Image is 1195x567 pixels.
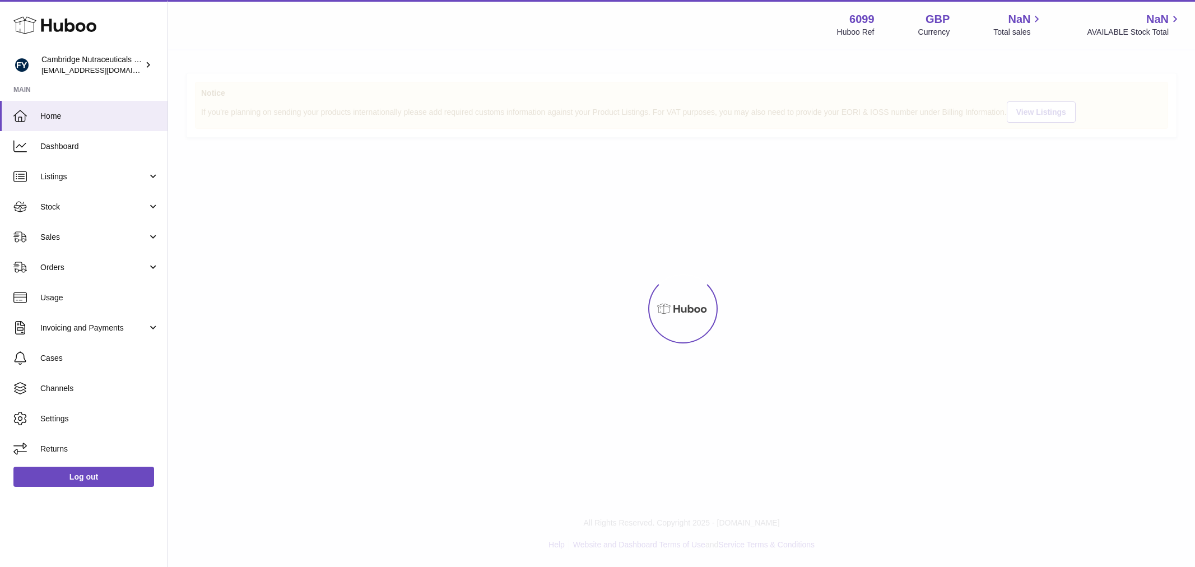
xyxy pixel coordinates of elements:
[40,292,159,303] span: Usage
[918,27,950,38] div: Currency
[993,27,1043,38] span: Total sales
[1008,12,1030,27] span: NaN
[40,111,159,122] span: Home
[40,353,159,364] span: Cases
[40,444,159,454] span: Returns
[40,202,147,212] span: Stock
[40,141,159,152] span: Dashboard
[993,12,1043,38] a: NaN Total sales
[41,54,142,76] div: Cambridge Nutraceuticals Ltd
[926,12,950,27] strong: GBP
[40,413,159,424] span: Settings
[40,232,147,243] span: Sales
[40,323,147,333] span: Invoicing and Payments
[40,171,147,182] span: Listings
[13,467,154,487] a: Log out
[849,12,875,27] strong: 6099
[1146,12,1169,27] span: NaN
[1087,12,1182,38] a: NaN AVAILABLE Stock Total
[13,57,30,73] img: huboo@camnutra.com
[40,383,159,394] span: Channels
[40,262,147,273] span: Orders
[837,27,875,38] div: Huboo Ref
[1087,27,1182,38] span: AVAILABLE Stock Total
[41,66,165,75] span: [EMAIL_ADDRESS][DOMAIN_NAME]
